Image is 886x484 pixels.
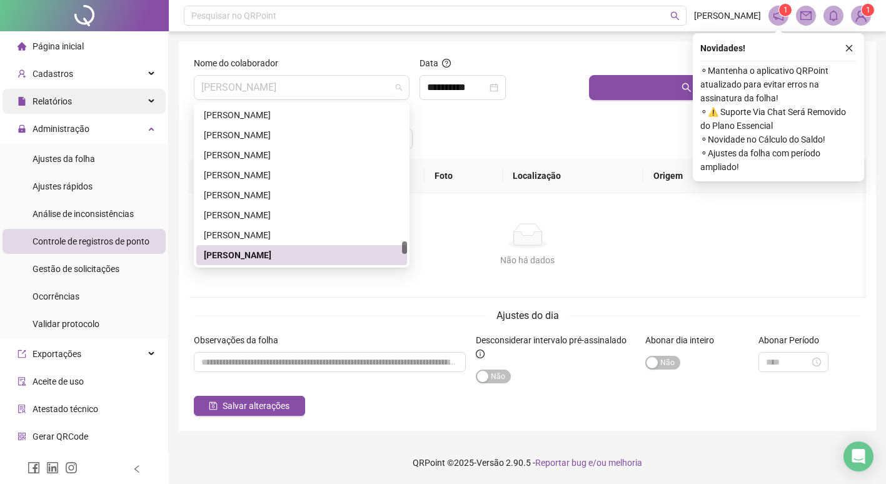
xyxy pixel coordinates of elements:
div: Não há dados [204,253,851,267]
span: Relatórios [33,96,72,106]
span: Reportar bug e/ou melhoria [535,458,642,468]
div: TIAGO MARCOS LIMA LOPES [196,185,407,205]
div: THIAGO MELO DE SOUSA [196,125,407,145]
span: ⚬ Ajustes da folha com período ampliado! [700,146,857,174]
span: Ocorrências [33,291,79,301]
span: Salvar alterações [223,399,289,413]
span: Controle de registros de ponto [33,236,149,246]
sup: Atualize o seu contato no menu Meus Dados [862,4,874,16]
span: search [682,83,692,93]
span: ⚬ Novidade no Cálculo do Saldo! [700,133,857,146]
span: ⚬ ⚠️ Suporte Via Chat Será Removido do Plano Essencial [700,105,857,133]
div: Open Intercom Messenger [843,441,873,471]
span: question-circle [442,59,451,68]
div: THIAGO LOPES DE ALMEIDA [196,105,407,125]
span: Ajustes do dia [496,310,559,321]
span: 1 [866,6,870,14]
span: notification [773,10,784,21]
span: Novidades ! [700,41,745,55]
div: [PERSON_NAME] [204,168,400,182]
span: info-circle [476,350,485,358]
span: Desconsiderar intervalo pré-assinalado [476,335,627,345]
button: Salvar alterações [194,396,305,416]
span: left [133,465,141,473]
span: qrcode [18,432,26,441]
span: user-add [18,69,26,78]
span: home [18,42,26,51]
th: Foto [425,159,503,193]
th: Origem [643,159,745,193]
span: instagram [65,461,78,474]
div: [PERSON_NAME] [204,228,400,242]
span: save [209,401,218,410]
span: Gestão de solicitações [33,264,119,274]
span: Atestado técnico [33,404,98,414]
label: Abonar Período [758,333,827,347]
span: Gerar QRCode [33,431,88,441]
span: [PERSON_NAME] [694,9,761,23]
span: VAGNER OLIVEIRA SALES [201,76,402,99]
label: Abonar dia inteiro [645,333,722,347]
span: export [18,350,26,358]
span: Aceite de uso [33,376,84,386]
sup: 1 [779,4,792,16]
span: facebook [28,461,40,474]
span: Administração [33,124,89,134]
span: Análise de inconsistências [33,209,134,219]
div: [PERSON_NAME] [204,248,400,262]
img: 85736 [852,6,870,25]
div: [PERSON_NAME] [204,128,400,142]
div: [PERSON_NAME] [204,148,400,162]
div: [PERSON_NAME] [204,188,400,202]
div: TIAGO SILVA MENDES [196,205,407,225]
span: bell [828,10,839,21]
div: UDSON DA SILVA QUEIROZ [196,225,407,245]
label: Nome do colaborador [194,56,286,70]
span: Ajustes rápidos [33,181,93,191]
span: linkedin [46,461,59,474]
span: audit [18,377,26,386]
span: Versão [476,458,504,468]
label: Observações da folha [194,333,286,347]
div: TIAGO CARVALHO DE SOUSA [196,145,407,165]
span: Cadastros [33,69,73,79]
span: mail [800,10,812,21]
th: Localização [503,159,643,193]
div: [PERSON_NAME] [204,208,400,222]
div: VAGNER OLIVEIRA SALES [196,245,407,265]
span: 1 [783,6,788,14]
span: Validar protocolo [33,319,99,329]
span: Data [420,58,438,68]
span: Página inicial [33,41,84,51]
span: lock [18,124,26,133]
span: file [18,97,26,106]
span: ⚬ Mantenha o aplicativo QRPoint atualizado para evitar erros na assinatura da folha! [700,64,857,105]
button: Buscar registros [589,75,861,100]
span: Exportações [33,349,81,359]
span: solution [18,405,26,413]
span: Ajustes da folha [33,154,95,164]
span: search [670,11,680,21]
div: TIAGO CARVALHO DOS SANTOS [196,165,407,185]
span: close [845,44,853,53]
div: [PERSON_NAME] [204,108,400,122]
